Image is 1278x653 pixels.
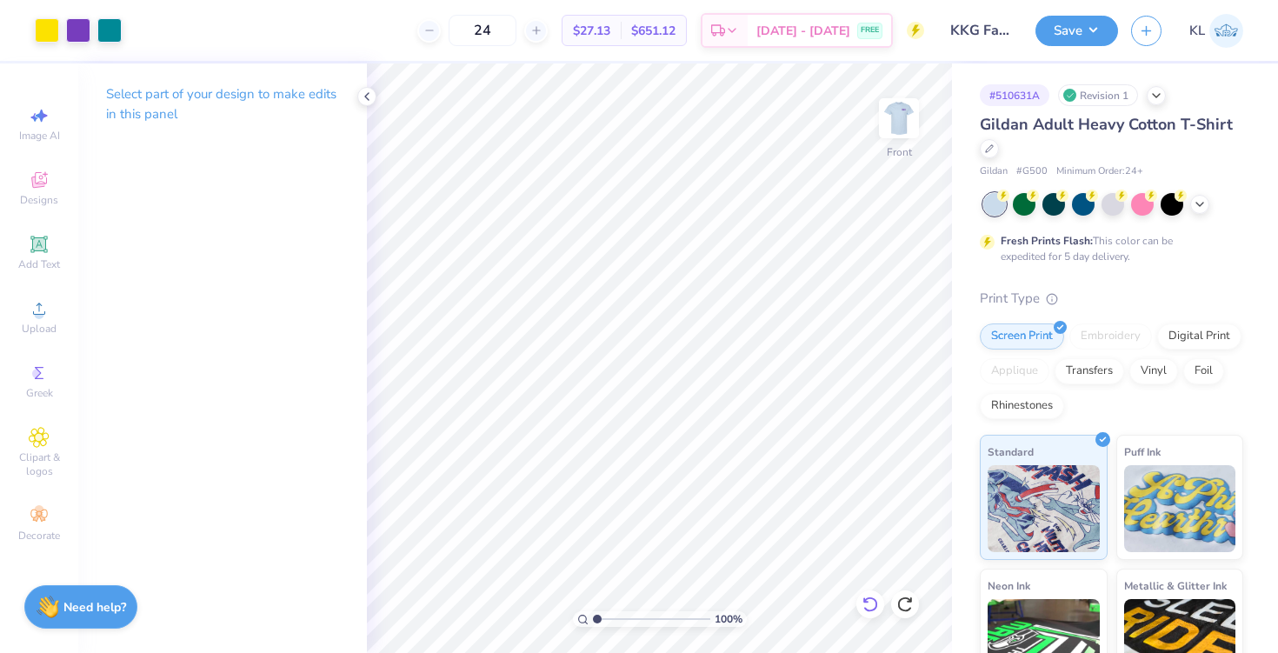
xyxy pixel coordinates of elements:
[106,84,339,124] p: Select part of your design to make edits in this panel
[449,15,516,46] input: – –
[9,450,70,478] span: Clipart & logos
[1001,234,1093,248] strong: Fresh Prints Flash:
[22,322,57,336] span: Upload
[980,114,1233,135] span: Gildan Adult Heavy Cotton T-Shirt
[631,22,676,40] span: $651.12
[980,84,1049,106] div: # 510631A
[1129,358,1178,384] div: Vinyl
[1209,14,1243,48] img: Katelyn Lizano
[1157,323,1241,350] div: Digital Print
[1069,323,1152,350] div: Embroidery
[988,465,1100,552] img: Standard
[63,599,126,616] strong: Need help?
[1124,443,1161,461] span: Puff Ink
[1001,233,1215,264] div: This color can be expedited for 5 day delivery.
[980,164,1008,179] span: Gildan
[1183,358,1224,384] div: Foil
[980,358,1049,384] div: Applique
[980,393,1064,419] div: Rhinestones
[573,22,610,40] span: $27.13
[1124,576,1227,595] span: Metallic & Glitter Ink
[1035,16,1118,46] button: Save
[1124,465,1236,552] img: Puff Ink
[19,129,60,143] span: Image AI
[26,386,53,400] span: Greek
[1055,358,1124,384] div: Transfers
[1058,84,1138,106] div: Revision 1
[1189,21,1205,41] span: KL
[18,257,60,271] span: Add Text
[988,576,1030,595] span: Neon Ink
[882,101,916,136] img: Front
[715,611,742,627] span: 100 %
[1189,14,1243,48] a: KL
[756,22,850,40] span: [DATE] - [DATE]
[887,144,912,160] div: Front
[988,443,1034,461] span: Standard
[1016,164,1048,179] span: # G500
[861,24,879,37] span: FREE
[20,193,58,207] span: Designs
[1056,164,1143,179] span: Minimum Order: 24 +
[937,13,1022,48] input: Untitled Design
[980,289,1243,309] div: Print Type
[980,323,1064,350] div: Screen Print
[18,529,60,543] span: Decorate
